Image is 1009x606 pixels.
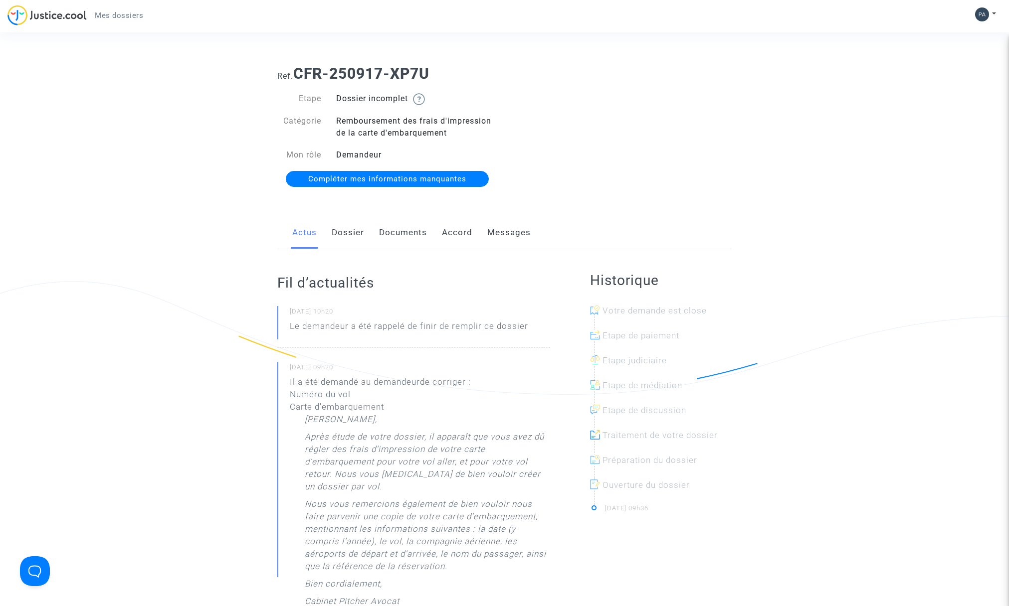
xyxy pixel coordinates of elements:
[95,11,143,20] span: Mes dossiers
[7,5,87,25] img: jc-logo.svg
[329,149,505,161] div: Demandeur
[290,363,550,376] small: [DATE] 09h20
[975,7,989,21] img: 70094d8604c59bed666544247a582dd0
[87,8,151,23] a: Mes dossiers
[277,71,293,81] span: Ref.
[292,216,317,249] a: Actus
[442,216,472,249] a: Accord
[290,388,550,401] li: Numéro du vol
[290,307,550,320] small: [DATE] 10h20
[413,93,425,105] img: help.svg
[305,578,382,595] p: Bien cordialement,
[290,401,550,413] li: Carte d'embarquement
[603,305,707,315] span: Votre demande est close
[379,216,427,249] a: Documents
[20,556,50,586] iframe: Help Scout Beacon - Open
[329,93,505,105] div: Dossier incomplet
[277,274,550,292] h2: Fil d’actualités
[270,115,329,139] div: Catégorie
[487,216,531,249] a: Messages
[270,93,329,105] div: Etape
[420,377,471,387] span: de corriger :
[305,413,377,431] p: [PERSON_NAME],
[305,431,550,498] p: Après étude de votre dossier, il apparaît que vous avez dû régler des frais d'impression de votre...
[270,149,329,161] div: Mon rôle
[308,174,466,183] span: Compléter mes informations manquantes
[293,65,429,82] b: CFR-250917-XP7U
[290,320,528,337] p: Le demandeur a été rappelé de finir de remplir ce dossier
[329,115,505,139] div: Remboursement des frais d'impression de la carte d'embarquement
[305,498,550,578] p: Nous vous remercions également de bien vouloir nous faire parvenir une copie de votre carte d'emb...
[332,216,364,249] a: Dossier
[590,272,732,289] h2: Historique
